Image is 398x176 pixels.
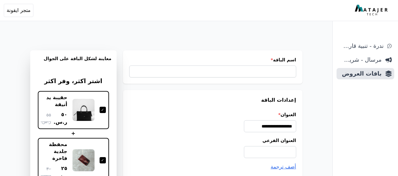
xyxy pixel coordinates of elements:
[339,69,382,78] span: باقات العروض
[129,57,296,63] label: اسم الباقة
[41,112,51,125] span: ٥٥ ر.س.
[271,164,296,170] span: أضف ترجمة
[35,55,112,69] h3: معاينة لشكل الباقة على الجوال
[339,42,384,50] span: ندرة - تنبية قارب علي النفاذ
[271,163,296,171] button: أضف ترجمة
[41,94,67,108] div: حقيبة يد أنيقة
[129,137,296,144] label: العنوان الفرعي
[38,77,109,86] h3: اشتر اكثر، وفر اكثر
[72,99,95,121] img: حقيبة يد أنيقة
[4,4,33,17] button: متجر ايقونة
[129,111,296,118] label: العنوان
[355,5,389,16] img: MatajerTech Logo
[72,149,95,171] img: محفظة جلدية فاخرة
[41,141,67,162] div: محفظة جلدية فاخرة
[54,111,67,126] span: ٥٠ ر.س.
[38,130,109,137] div: +
[129,96,296,104] h3: إعدادات الباقة
[339,55,382,64] span: مرسال - شريط دعاية
[7,7,31,14] span: متجر ايقونة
